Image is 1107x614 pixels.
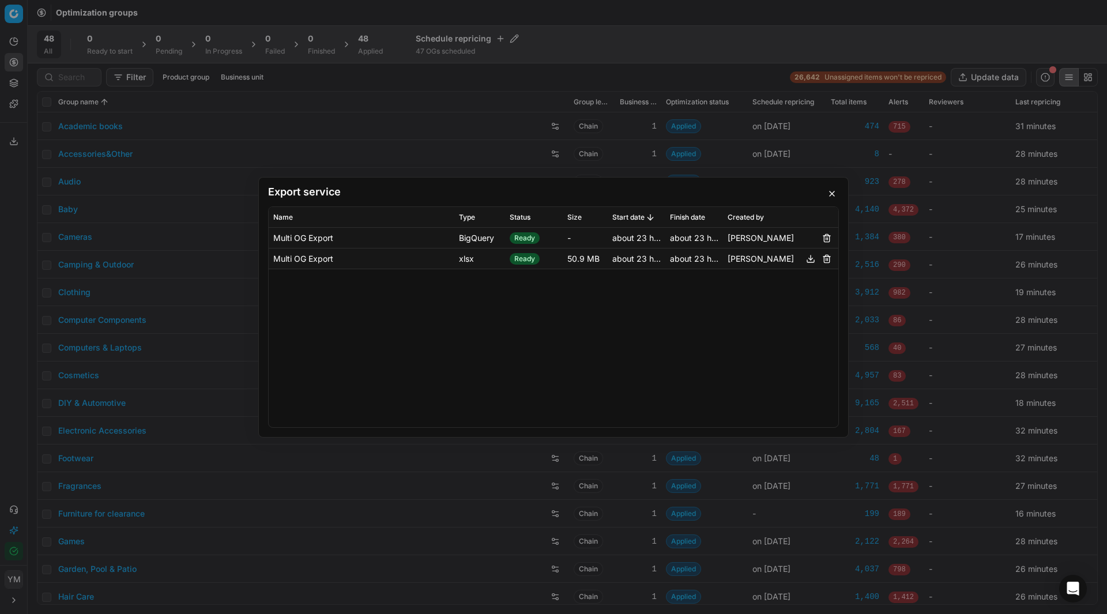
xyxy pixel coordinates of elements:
[612,253,670,263] span: about 23 hours
[728,251,834,265] div: [PERSON_NAME]
[459,253,500,264] div: xlsx
[510,253,540,265] span: Ready
[670,212,705,221] span: Finish date
[459,212,475,221] span: Type
[273,253,450,264] div: Multi OG Export
[567,212,582,221] span: Size
[268,187,839,197] h2: Export service
[510,232,540,244] span: Ready
[273,232,450,243] div: Multi OG Export
[612,232,670,242] span: about 23 hours
[567,232,603,243] div: -
[510,212,530,221] span: Status
[273,212,293,221] span: Name
[645,211,656,223] button: Sorted by Start date descending
[459,232,500,243] div: BigQuery
[612,212,645,221] span: Start date
[728,231,834,244] div: [PERSON_NAME]
[670,232,728,242] span: about 23 hours
[567,253,603,264] div: 50.9 MB
[670,253,728,263] span: about 23 hours
[728,212,764,221] span: Created by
